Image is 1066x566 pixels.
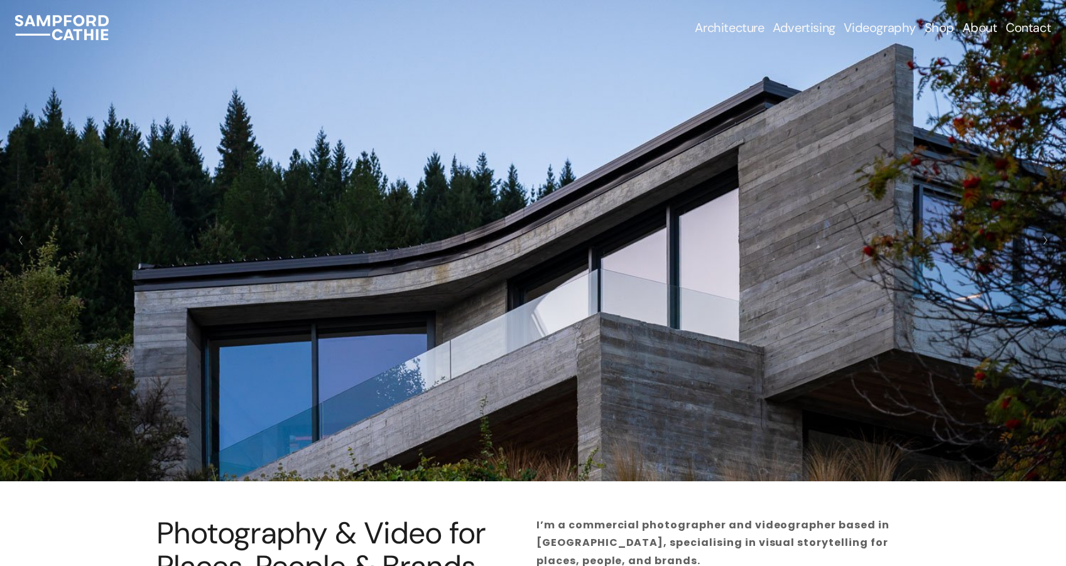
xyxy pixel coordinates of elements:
button: Next Slide [1036,230,1053,250]
a: Contact [1006,19,1051,36]
a: folder dropdown [695,19,764,36]
img: Sampford Cathie Photo + Video [15,15,109,40]
button: Previous Slide [13,230,30,250]
a: Shop [925,19,954,36]
a: folder dropdown [773,19,835,36]
span: Advertising [773,20,835,35]
span: Architecture [695,20,764,35]
a: Videography [844,19,916,36]
a: About [962,19,997,36]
